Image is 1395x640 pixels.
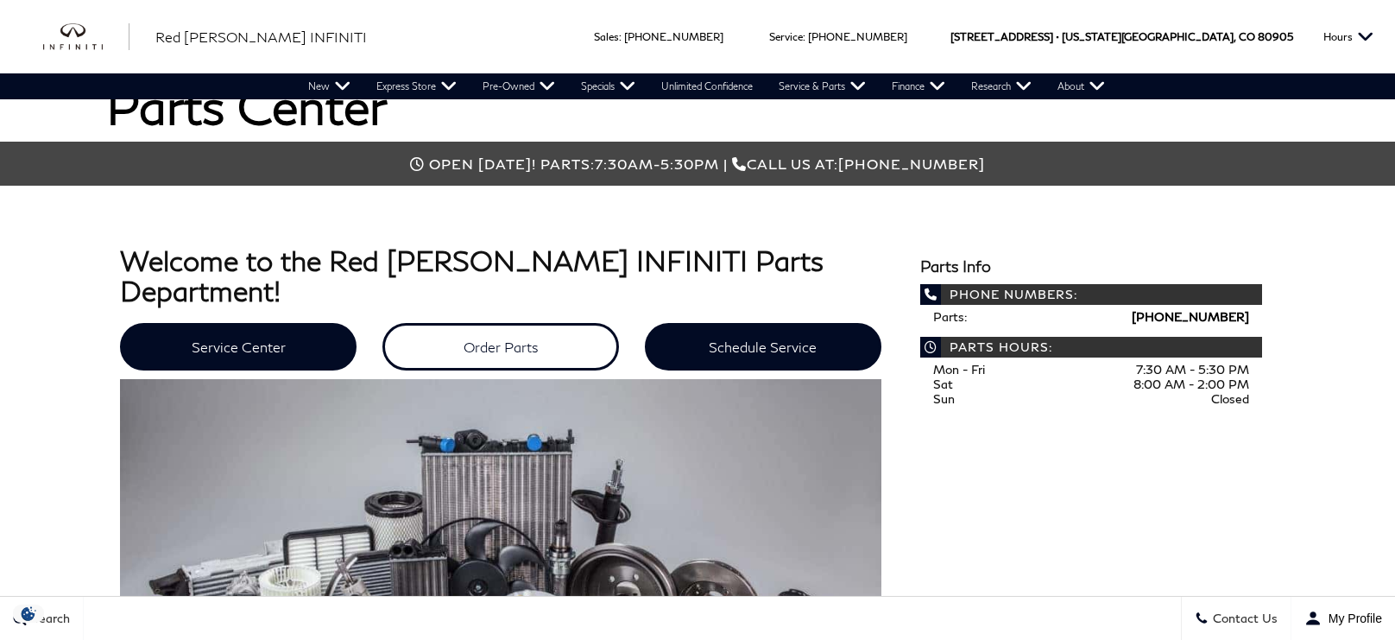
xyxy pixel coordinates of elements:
[933,391,955,406] span: Sun
[120,244,824,307] strong: Welcome to the Red [PERSON_NAME] INFINITI Parts Department!
[766,73,879,99] a: Service & Parts
[106,155,1289,172] div: Call us at:
[429,155,536,172] span: Open [DATE]!
[624,30,723,43] a: [PHONE_NUMBER]
[568,73,648,99] a: Specials
[120,323,357,371] a: Service Center
[295,73,1118,99] nav: Main Navigation
[920,284,1262,305] span: Phone Numbers:
[295,73,363,99] a: New
[648,73,766,99] a: Unlimited Confidence
[1133,377,1249,391] span: 8:00 AM - 2:00 PM
[619,30,622,43] span: :
[933,377,953,391] span: Sat
[958,73,1045,99] a: Research
[27,611,70,626] span: Search
[594,30,619,43] span: Sales
[1209,611,1278,626] span: Contact Us
[838,155,985,172] span: [PHONE_NUMBER]
[1132,309,1249,324] a: [PHONE_NUMBER]
[1211,391,1249,406] span: Closed
[933,362,985,377] span: Mon - Fri
[540,155,595,172] span: Parts:
[645,323,881,371] a: Schedule Service
[43,23,129,51] a: infiniti
[155,27,367,48] a: Red [PERSON_NAME] INFINITI
[769,30,803,43] span: Service
[920,258,1262,276] h3: Parts Info
[808,30,907,43] a: [PHONE_NUMBER]
[595,155,719,172] span: 7:30am-5:30pm
[933,309,967,324] span: Parts:
[879,73,958,99] a: Finance
[9,605,48,623] img: Opt-Out Icon
[155,29,367,45] span: Red [PERSON_NAME] INFINITI
[43,23,129,51] img: INFINITI
[1136,362,1249,377] span: 7:30 AM - 5:30 PM
[382,323,619,371] a: Order Parts
[106,79,1289,133] h1: Parts Center
[1322,611,1382,625] span: My Profile
[950,30,1293,43] a: [STREET_ADDRESS] • [US_STATE][GEOGRAPHIC_DATA], CO 80905
[1045,73,1118,99] a: About
[9,605,48,623] section: Click to Open Cookie Consent Modal
[723,155,728,172] span: |
[920,337,1262,358] span: Parts Hours:
[363,73,470,99] a: Express Store
[1291,597,1395,640] button: Open user profile menu
[803,30,805,43] span: :
[470,73,568,99] a: Pre-Owned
